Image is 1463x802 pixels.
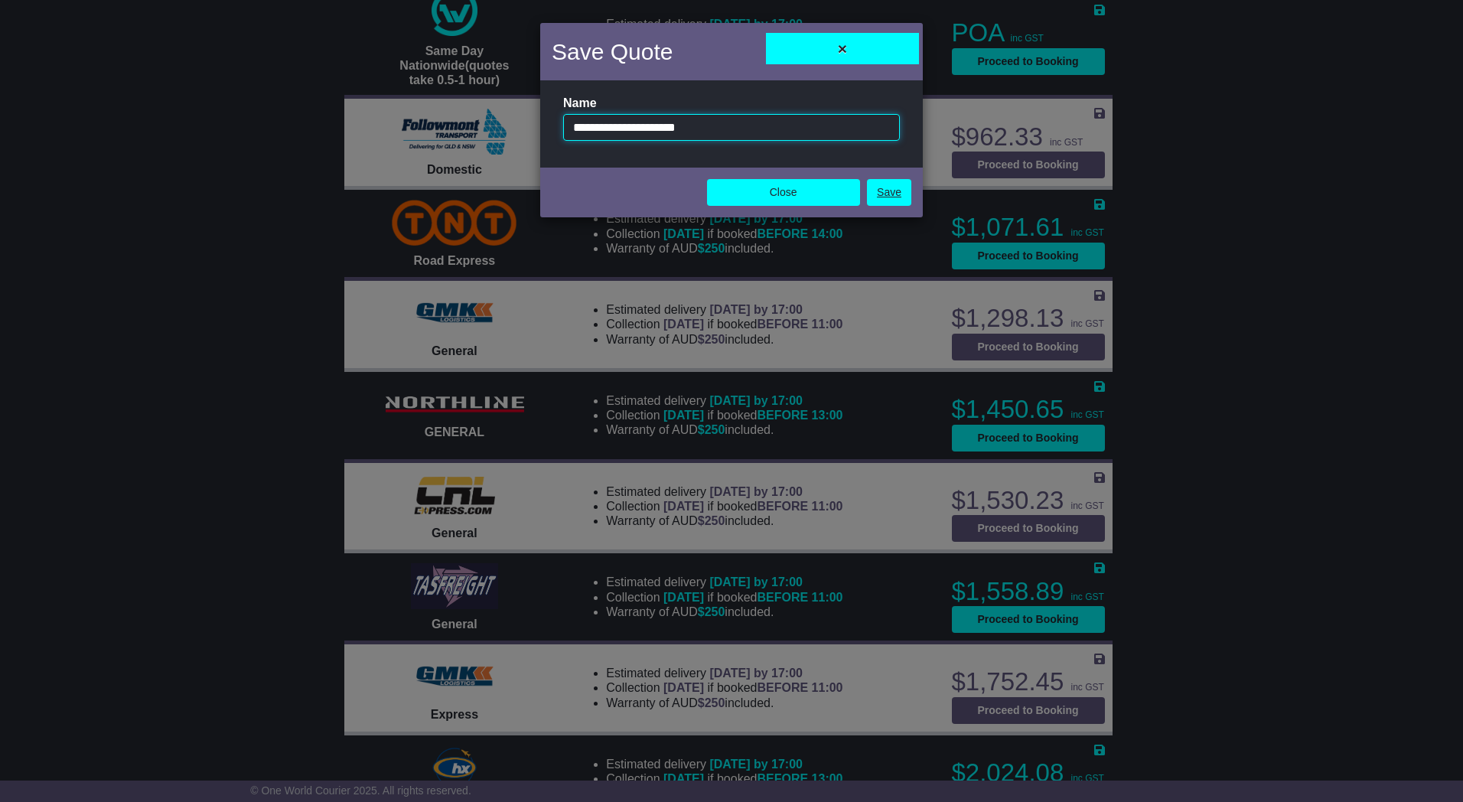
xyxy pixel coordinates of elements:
h4: Save Quote [552,34,673,69]
button: Close [707,179,860,206]
button: Close [766,33,919,64]
a: Save [867,179,911,206]
span: × [838,40,847,57]
label: Name [563,96,597,110]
